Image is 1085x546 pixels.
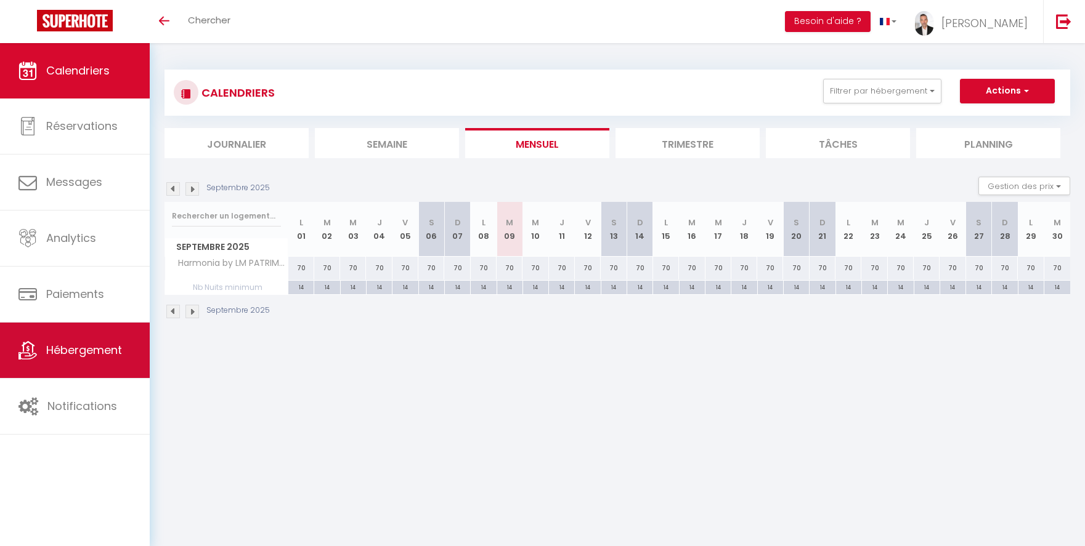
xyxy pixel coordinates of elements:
abbr: S [976,217,981,228]
th: 13 [601,202,627,257]
li: Planning [916,128,1060,158]
div: 70 [705,257,731,279]
div: 14 [549,281,574,292]
input: Rechercher un logement... [172,205,281,227]
div: 70 [392,257,418,279]
div: 14 [497,281,522,292]
abbr: V [768,217,773,228]
span: Messages [46,174,102,190]
div: 70 [314,257,340,279]
th: 06 [418,202,444,257]
abbr: L [482,217,486,228]
span: [PERSON_NAME] [941,15,1028,31]
img: logout [1056,14,1071,29]
abbr: V [402,217,408,228]
abbr: L [664,217,668,228]
div: 14 [445,281,470,292]
li: Journalier [165,128,309,158]
span: Chercher [188,14,230,26]
div: 70 [731,257,757,279]
div: 70 [757,257,783,279]
th: 03 [340,202,366,257]
abbr: L [1029,217,1033,228]
th: 23 [861,202,887,257]
div: 70 [679,257,705,279]
th: 11 [549,202,575,257]
div: 14 [314,281,339,292]
li: Tâches [766,128,910,158]
abbr: M [871,217,879,228]
div: 70 [418,257,444,279]
abbr: D [455,217,461,228]
div: 70 [810,257,835,279]
th: 05 [392,202,418,257]
th: 20 [783,202,809,257]
div: 70 [471,257,497,279]
div: 14 [836,281,861,292]
button: Filtrer par hébergement [823,79,941,103]
li: Mensuel [465,128,609,158]
th: 28 [992,202,1018,257]
abbr: J [924,217,929,228]
div: 14 [523,281,548,292]
img: ... [915,11,933,36]
div: 14 [601,281,627,292]
div: 14 [627,281,652,292]
button: Ouvrir le widget de chat LiveChat [10,5,47,42]
th: 22 [835,202,861,257]
abbr: M [323,217,331,228]
div: 14 [1044,281,1070,292]
div: 70 [1018,257,1044,279]
div: 70 [966,257,992,279]
div: 14 [810,281,835,292]
th: 12 [575,202,601,257]
abbr: L [847,217,850,228]
div: 70 [783,257,809,279]
abbr: M [897,217,904,228]
span: Nb Nuits minimum [165,281,288,294]
div: 70 [653,257,679,279]
abbr: M [349,217,357,228]
abbr: L [299,217,303,228]
abbr: M [506,217,513,228]
div: 14 [758,281,783,292]
div: 14 [940,281,965,292]
div: 70 [288,257,314,279]
abbr: M [688,217,696,228]
th: 29 [1018,202,1044,257]
abbr: J [559,217,564,228]
abbr: V [585,217,591,228]
div: 14 [367,281,392,292]
abbr: J [377,217,382,228]
abbr: S [429,217,434,228]
div: 14 [680,281,705,292]
span: Septembre 2025 [165,238,288,256]
div: 70 [497,257,522,279]
div: 14 [888,281,913,292]
span: Calendriers [46,63,110,78]
div: 70 [1044,257,1070,279]
th: 08 [471,202,497,257]
abbr: M [1054,217,1061,228]
abbr: D [637,217,643,228]
button: Gestion des prix [978,177,1070,195]
div: 70 [549,257,575,279]
div: 70 [888,257,914,279]
div: 14 [705,281,731,292]
div: 70 [835,257,861,279]
div: 70 [627,257,653,279]
abbr: J [742,217,747,228]
div: 14 [784,281,809,292]
li: Trimestre [616,128,760,158]
div: 70 [914,257,940,279]
th: 18 [731,202,757,257]
div: 70 [444,257,470,279]
th: 16 [679,202,705,257]
abbr: S [794,217,799,228]
div: 14 [653,281,678,292]
p: Septembre 2025 [206,305,270,316]
th: 09 [497,202,522,257]
h3: CALENDRIERS [198,79,275,106]
span: Harmonia by LM PATRIMOINE [167,257,290,270]
div: 70 [992,257,1018,279]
